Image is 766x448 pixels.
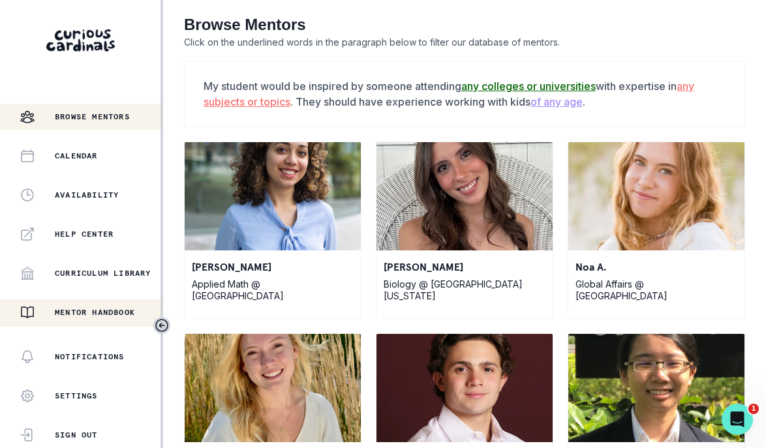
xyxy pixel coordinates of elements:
[10,75,214,200] div: Hey there👋Welcome to Curious Cardinals 🙌Take a look around! If you have any questions or are expe...
[568,142,744,250] img: Noa A.'s profile photo
[83,348,93,359] button: Start recording
[55,351,125,362] p: Notifications
[55,268,151,278] p: Curriculum Library
[10,75,251,228] div: Curious says…
[204,80,694,108] u: any subjects or topics
[63,7,102,16] h1: Curious
[575,259,737,275] p: Noa A.
[185,334,361,442] img: Phoebe D.'s profile photo
[185,142,361,250] img: Victoria D.'s profile photo
[55,391,98,401] p: Settings
[376,142,553,250] img: Jenna G.'s profile photo
[55,190,119,200] p: Availability
[184,35,745,50] p: Click on the underlined words in the paragraph below to filter our database of mentors.
[376,142,553,319] a: Jenna G.'s profile photo[PERSON_NAME]Biology @ [GEOGRAPHIC_DATA][US_STATE]
[37,7,58,28] img: Profile image for Curious
[20,348,31,359] button: Emoji picker
[192,278,354,302] p: Applied Math @ [GEOGRAPHIC_DATA]
[8,5,33,30] button: go back
[62,348,72,359] button: Upload attachment
[568,142,745,319] a: Noa A.'s profile photoNoa A.Global Affairs @ [GEOGRAPHIC_DATA]
[21,121,204,172] div: Take a look around! If you have any questions or are experiencing issues with the platform, just ...
[55,112,130,122] p: Browse Mentors
[11,321,250,343] textarea: Message…
[204,5,229,30] button: Home
[461,80,596,93] u: any colleges or universities
[41,348,52,359] button: Gif picker
[568,334,744,442] img: Pei Q.'s profile photo
[153,317,170,334] button: Toggle sidebar
[376,334,553,442] img: Mark D.'s profile photo
[55,430,98,440] p: Sign Out
[229,5,253,29] div: Close
[63,16,142,29] p: Active over [DATE]
[530,95,583,108] u: of any age
[384,259,545,275] p: [PERSON_NAME]
[46,29,115,52] img: Curious Cardinals Logo
[384,278,545,302] p: Biology @ [GEOGRAPHIC_DATA][US_STATE]
[204,78,726,110] p: My student would be inspired by someone attending with expertise in . They should have experience...
[192,259,354,275] p: [PERSON_NAME]
[55,151,98,161] p: Calendar
[21,179,204,192] div: Curious
[748,404,759,414] span: 1
[21,102,204,115] div: Welcome to Curious Cardinals 🙌
[722,404,753,435] iframe: Intercom live chat
[575,278,737,302] p: Global Affairs @ [GEOGRAPHIC_DATA]
[21,83,204,96] div: Hey there👋
[184,16,745,35] h2: Browse Mentors
[222,343,245,364] button: Send a message…
[55,229,114,239] p: Help Center
[21,202,87,210] div: Curious • [DATE]
[55,307,135,318] p: Mentor Handbook
[184,142,361,319] a: Victoria D.'s profile photo[PERSON_NAME]Applied Math @ [GEOGRAPHIC_DATA]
